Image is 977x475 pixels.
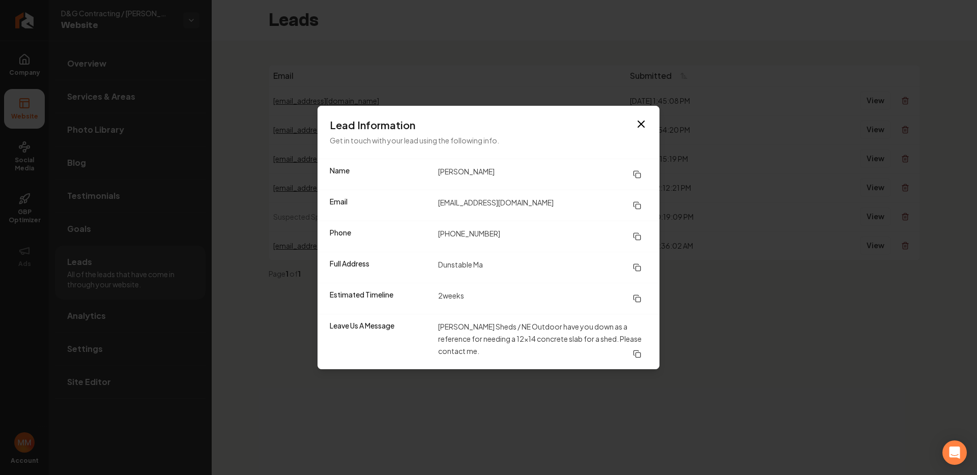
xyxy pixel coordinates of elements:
dt: Estimated Timeline [330,289,430,308]
dt: Email [330,196,430,215]
dt: Phone [330,227,430,246]
dd: [PERSON_NAME] Sheds / NE Outdoor have you down as a reference for needing a 12x14 concrete slab f... [438,320,647,363]
dd: 2weeks [438,289,647,308]
dd: Dunstable Ma [438,258,647,277]
h3: Lead Information [330,118,647,132]
p: Get in touch with your lead using the following info. [330,134,647,146]
dd: [EMAIL_ADDRESS][DOMAIN_NAME] [438,196,647,215]
dt: Full Address [330,258,430,277]
dt: Name [330,165,430,184]
dd: [PERSON_NAME] [438,165,647,184]
dt: Leave Us A Message [330,320,430,363]
dd: [PHONE_NUMBER] [438,227,647,246]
